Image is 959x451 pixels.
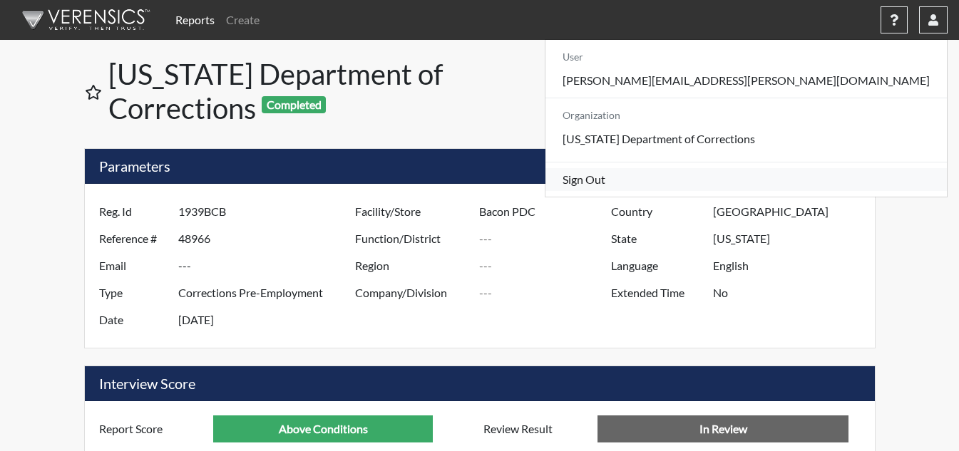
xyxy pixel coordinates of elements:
input: --- [178,252,359,279]
label: Email [88,252,178,279]
label: Report Score [88,415,214,442]
input: --- [479,225,615,252]
input: --- [713,225,871,252]
label: Company/Division [344,279,480,306]
input: No Decision [598,415,848,442]
h6: Organization [545,104,947,128]
label: Reference # [88,225,178,252]
input: --- [713,198,871,225]
input: --- [178,198,359,225]
span: Completed [262,96,326,113]
a: [PERSON_NAME][EMAIL_ADDRESS][PERSON_NAME][DOMAIN_NAME] [545,69,947,92]
label: Review Result [473,415,598,442]
h5: Interview Score [85,366,875,401]
a: Reports [170,6,220,34]
label: Facility/Store [344,198,480,225]
input: --- [178,279,359,306]
a: Create [220,6,265,34]
input: --- [213,415,433,442]
p: [US_STATE] Department of Corrections [545,128,947,150]
h6: User [545,46,947,69]
input: --- [178,225,359,252]
label: Extended Time [600,279,713,306]
input: --- [178,306,359,333]
input: --- [479,279,615,306]
label: Date [88,306,178,333]
h1: [US_STATE] Department of Corrections [108,57,481,125]
label: Language [600,252,713,279]
a: Sign Out [545,168,947,191]
input: --- [713,279,871,306]
input: --- [479,252,615,279]
input: --- [479,198,615,225]
input: --- [713,252,871,279]
label: Reg. Id [88,198,178,225]
h5: Parameters [85,149,875,184]
label: Region [344,252,480,279]
label: State [600,225,713,252]
label: Function/District [344,225,480,252]
label: Country [600,198,713,225]
label: Type [88,279,178,306]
